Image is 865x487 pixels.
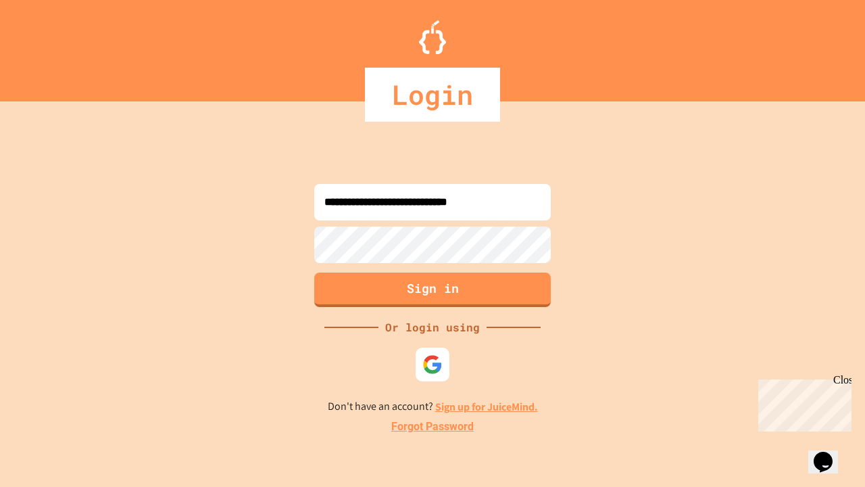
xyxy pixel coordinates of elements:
[422,354,443,375] img: google-icon.svg
[435,400,538,414] a: Sign up for JuiceMind.
[365,68,500,122] div: Login
[419,20,446,54] img: Logo.svg
[5,5,93,86] div: Chat with us now!Close
[378,319,487,335] div: Or login using
[808,433,851,473] iframe: chat widget
[314,273,551,307] button: Sign in
[391,419,474,435] a: Forgot Password
[753,374,851,432] iframe: chat widget
[328,398,538,415] p: Don't have an account?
